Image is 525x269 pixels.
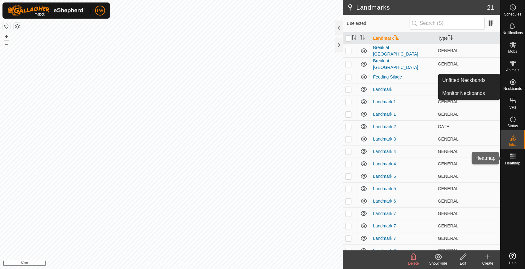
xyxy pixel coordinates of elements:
[438,48,459,53] span: GENERAL
[373,149,396,154] a: Landmark 4
[438,174,459,179] span: GENERAL
[373,45,418,56] a: Break at [GEOGRAPHIC_DATA]
[509,105,516,109] span: VPs
[373,161,396,166] a: Landmark 4
[509,143,516,146] span: Infra
[501,250,525,267] a: Help
[371,32,435,44] th: Landmark
[438,223,459,228] span: GENERAL
[373,199,396,204] a: Landmark 6
[438,248,459,253] span: GENERAL
[373,87,392,92] a: Landmark
[373,137,396,141] a: Landmark 3
[346,4,487,11] h2: Landmarks
[351,36,356,41] p-sorticon: Activate to sort
[394,36,399,41] p-sorticon: Activate to sort
[373,186,396,191] a: Landmark 5
[451,261,475,266] div: Edit
[373,58,418,70] a: Break at [GEOGRAPHIC_DATA]
[373,112,396,117] a: Landmark 1
[439,87,500,100] a: Monitor Neckbands
[438,61,459,66] span: GENERAL
[3,33,10,40] button: +
[373,99,396,104] a: Landmark 1
[3,41,10,48] button: –
[438,149,459,154] span: GENERAL
[438,112,459,117] span: GENERAL
[438,161,459,166] span: GENERAL
[178,261,196,267] a: Contact Us
[506,68,519,72] span: Animals
[505,161,520,165] span: Heatmap
[438,124,449,129] span: GATE
[475,261,500,266] div: Create
[438,186,459,191] span: GENERAL
[435,32,500,44] th: Type
[7,5,85,16] img: Gallagher Logo
[508,50,517,53] span: Mobs
[373,223,396,228] a: Landmark 7
[438,74,459,79] span: GENERAL
[509,261,517,265] span: Help
[373,236,396,241] a: Landmark 7
[438,137,459,141] span: GENERAL
[442,90,485,97] span: Monitor Neckbands
[346,20,410,27] span: 1 selected
[408,261,419,266] span: Delete
[448,36,453,41] p-sorticon: Activate to sort
[97,7,103,14] span: LW
[373,74,402,79] a: Feeding Silage
[438,99,459,104] span: GENERAL
[438,199,459,204] span: GENERAL
[147,261,170,267] a: Privacy Policy
[14,23,21,30] button: Map Layers
[360,36,365,41] p-sorticon: Activate to sort
[439,74,500,87] a: Unfitted Neckbands
[503,87,522,91] span: Neckbands
[442,77,486,84] span: Unfitted Neckbands
[504,12,521,16] span: Schedules
[373,124,396,129] a: Landmark 2
[426,261,451,266] div: Show/Hide
[507,124,518,128] span: Status
[438,236,459,241] span: GENERAL
[373,174,396,179] a: Landmark 5
[373,248,396,253] a: Landmark 8
[503,31,523,35] span: Notifications
[438,87,459,92] span: GENERAL
[487,3,494,12] span: 21
[410,17,485,30] input: Search (S)
[438,211,459,216] span: GENERAL
[373,211,396,216] a: Landmark 7
[3,22,10,30] button: Reset Map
